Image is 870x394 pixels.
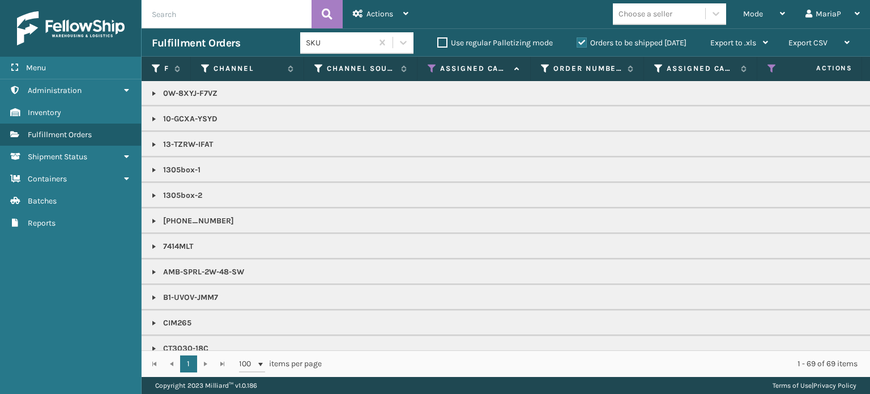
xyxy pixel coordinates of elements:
div: | [773,377,856,394]
span: Shipment Status [28,152,87,162]
span: Actions [366,9,393,19]
div: 1 - 69 of 69 items [338,358,858,370]
label: Assigned Carrier [667,63,735,74]
span: Administration [28,86,82,95]
a: Terms of Use [773,382,812,389]
p: Copyright 2023 Milliard™ v 1.0.186 [155,377,257,394]
span: Menu [26,63,46,73]
label: Channel Source [327,63,395,74]
div: Choose a seller [619,8,672,20]
span: Export CSV [788,38,828,48]
label: Fulfillment Order Id [164,63,169,74]
label: Assigned Carrier Service [440,63,509,74]
label: Use regular Palletizing mode [437,38,553,48]
span: Actions [781,59,859,78]
label: Channel [214,63,282,74]
label: Order Number [553,63,622,74]
a: 1 [180,355,197,372]
img: logo [17,11,125,45]
span: Inventory [28,108,61,117]
span: Containers [28,174,67,184]
h3: Fulfillment Orders [152,36,240,50]
div: SKU [306,37,373,49]
span: Export to .xls [710,38,756,48]
label: Orders to be shipped [DATE] [577,38,686,48]
span: items per page [239,355,322,372]
span: Batches [28,196,57,206]
span: Fulfillment Orders [28,130,92,139]
a: Privacy Policy [813,382,856,389]
span: 100 [239,358,256,370]
span: Reports [28,218,56,228]
span: Mode [743,9,763,19]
